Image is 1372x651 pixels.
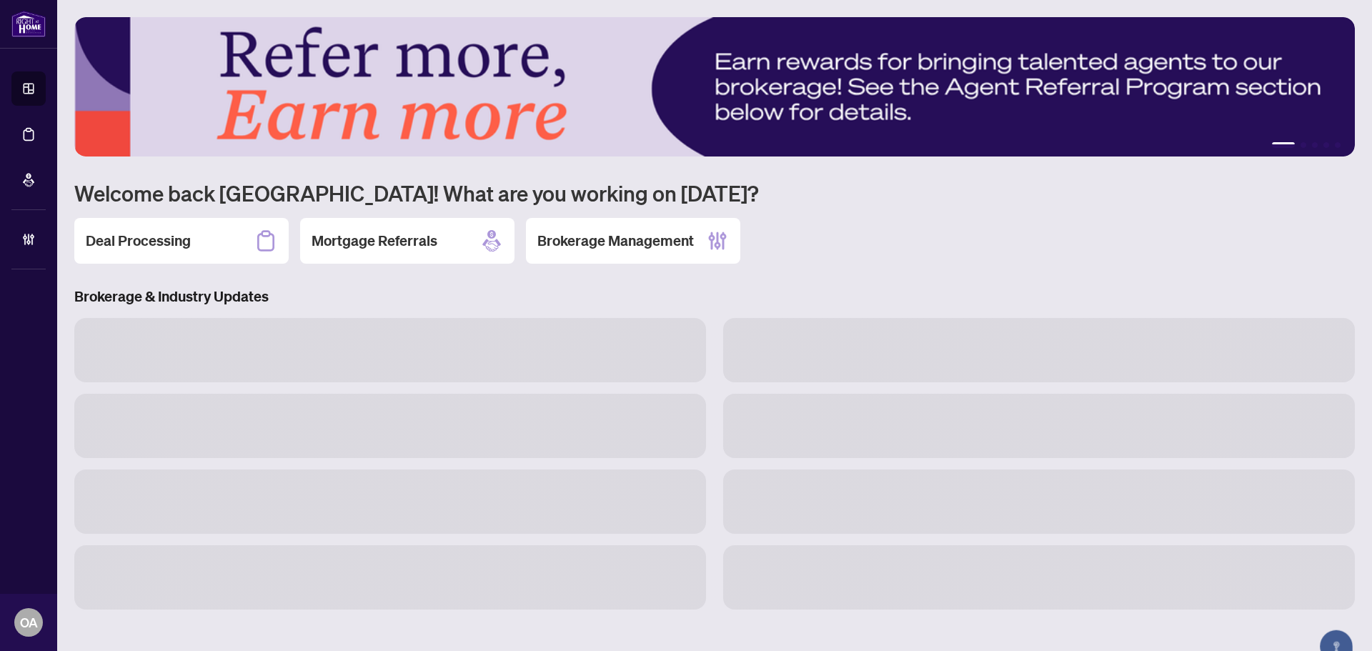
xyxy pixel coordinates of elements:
[1335,142,1341,148] button: 5
[74,179,1355,207] h1: Welcome back [GEOGRAPHIC_DATA]! What are you working on [DATE]?
[1315,601,1358,644] button: Open asap
[1323,142,1329,148] button: 4
[11,11,46,37] img: logo
[20,612,38,632] span: OA
[1272,142,1295,148] button: 1
[74,287,1355,307] h3: Brokerage & Industry Updates
[74,17,1355,156] img: Slide 0
[312,231,437,251] h2: Mortgage Referrals
[86,231,191,251] h2: Deal Processing
[1312,142,1318,148] button: 3
[1301,142,1306,148] button: 2
[537,231,694,251] h2: Brokerage Management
